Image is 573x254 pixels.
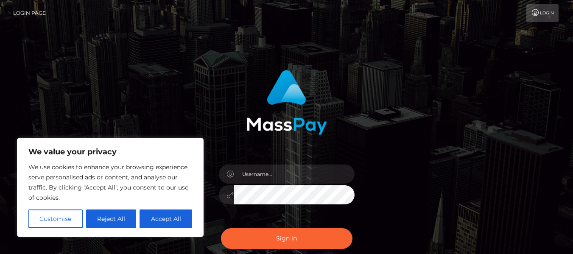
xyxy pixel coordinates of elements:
[140,209,192,228] button: Accept All
[86,209,137,228] button: Reject All
[221,228,352,249] button: Sign in
[526,4,559,22] a: Login
[28,209,83,228] button: Customise
[17,138,204,237] div: We value your privacy
[13,4,46,22] a: Login Page
[28,147,192,157] p: We value your privacy
[246,70,327,135] img: MassPay Login
[28,162,192,203] p: We use cookies to enhance your browsing experience, serve personalised ads or content, and analys...
[234,165,355,184] input: Username...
